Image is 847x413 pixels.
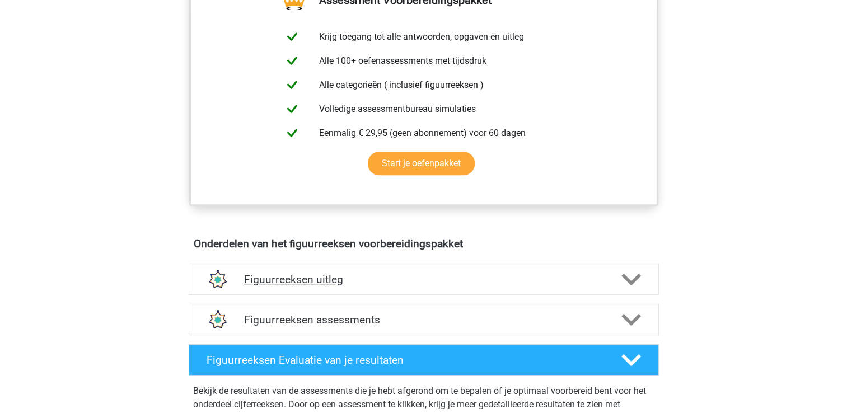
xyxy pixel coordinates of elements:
img: figuurreeksen assessments [203,306,231,334]
h4: Figuurreeksen Evaluatie van je resultaten [207,354,603,367]
img: figuurreeksen uitleg [203,265,231,294]
a: assessments Figuurreeksen assessments [184,304,663,335]
a: uitleg Figuurreeksen uitleg [184,264,663,295]
h4: Figuurreeksen assessments [244,313,603,326]
a: Figuurreeksen Evaluatie van je resultaten [184,344,663,376]
h4: Figuurreeksen uitleg [244,273,603,286]
h4: Onderdelen van het figuurreeksen voorbereidingspakket [194,237,654,250]
a: Start je oefenpakket [368,152,475,175]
